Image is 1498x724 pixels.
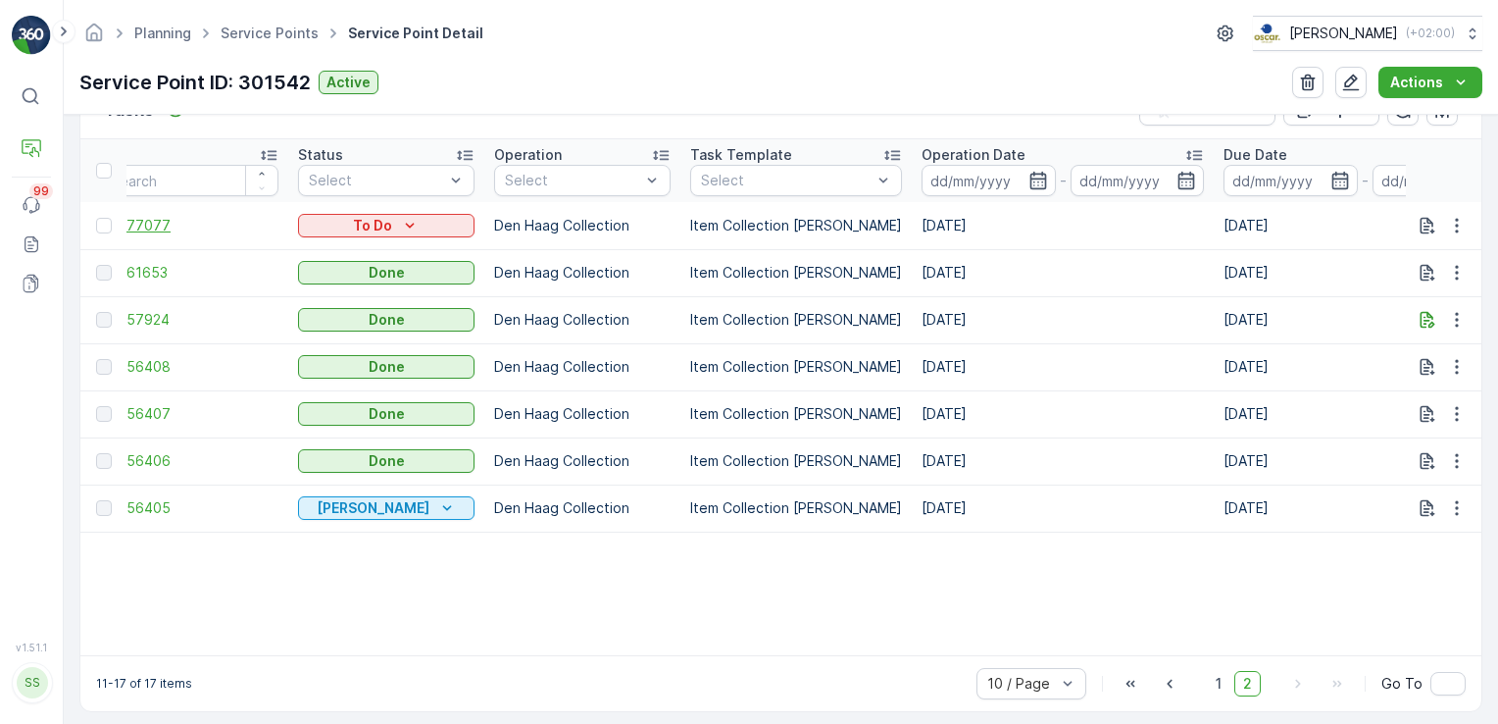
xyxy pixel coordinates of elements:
[298,402,474,426] button: Done
[912,296,1214,343] td: [DATE]
[369,357,405,377] p: Done
[102,310,278,330] a: 22057924
[298,308,474,332] button: Done
[690,498,902,518] p: Item Collection [PERSON_NAME]
[494,145,562,165] p: Operation
[96,312,112,328] div: Toggle Row Selected
[690,145,792,165] p: Task Template
[102,165,278,196] input: Search
[1289,24,1398,43] p: [PERSON_NAME]
[96,676,192,692] p: 11-17 of 17 items
[369,404,405,424] p: Done
[1362,169,1369,192] p: -
[96,265,112,281] div: Toggle Row Selected
[1406,26,1455,41] p: ( +02:00 )
[102,357,278,377] a: 22056408
[690,263,902,283] p: Item Collection [PERSON_NAME]
[309,171,444,190] p: Select
[505,171,640,190] p: Select
[494,451,671,471] p: Den Haag Collection
[319,71,378,94] button: Active
[912,390,1214,438] td: [DATE]
[298,145,343,165] p: Status
[912,485,1214,532] td: [DATE]
[912,249,1214,296] td: [DATE]
[134,25,191,41] a: Planning
[1381,674,1423,694] span: Go To
[494,263,671,283] p: Den Haag Collection
[369,451,405,471] p: Done
[96,218,112,233] div: Toggle Row Selected
[12,16,51,55] img: logo
[1207,671,1230,697] span: 1
[912,343,1214,390] td: [DATE]
[12,642,51,653] span: v 1.51.1
[1253,23,1281,44] img: basis-logo_rgb2x.png
[317,498,429,518] p: [PERSON_NAME]
[298,261,474,284] button: Done
[96,359,112,375] div: Toggle Row Selected
[33,183,49,199] p: 99
[17,667,48,698] div: SS
[102,216,278,235] a: 22077077
[96,453,112,469] div: Toggle Row Selected
[912,438,1214,485] td: [DATE]
[298,449,474,473] button: Done
[494,404,671,424] p: Den Haag Collection
[494,357,671,377] p: Den Haag Collection
[690,216,902,235] p: Item Collection [PERSON_NAME]
[690,310,902,330] p: Item Collection [PERSON_NAME]
[690,451,902,471] p: Item Collection [PERSON_NAME]
[79,68,311,97] p: Service Point ID: 301542
[1223,145,1287,165] p: Due Date
[494,310,671,330] p: Den Haag Collection
[701,171,872,190] p: Select
[494,216,671,235] p: Den Haag Collection
[369,310,405,330] p: Done
[96,500,112,516] div: Toggle Row Selected
[102,263,278,283] a: 22061653
[353,216,392,235] p: To Do
[912,202,1214,249] td: [DATE]
[102,404,278,424] a: 22056407
[298,355,474,379] button: Done
[1253,16,1482,51] button: [PERSON_NAME](+02:00)
[344,24,487,43] span: Service Point Detail
[102,498,278,518] a: 22056405
[298,496,474,520] button: Geen Afval
[326,73,371,92] p: Active
[12,185,51,225] a: 99
[494,498,671,518] p: Den Haag Collection
[690,404,902,424] p: Item Collection [PERSON_NAME]
[922,145,1025,165] p: Operation Date
[1390,73,1443,92] p: Actions
[1223,165,1358,196] input: dd/mm/yyyy
[102,451,278,471] a: 22056406
[690,357,902,377] p: Item Collection [PERSON_NAME]
[221,25,319,41] a: Service Points
[369,263,405,283] p: Done
[922,165,1056,196] input: dd/mm/yyyy
[83,29,105,46] a: Homepage
[96,406,112,422] div: Toggle Row Selected
[1071,165,1205,196] input: dd/mm/yyyy
[1378,67,1482,98] button: Actions
[12,657,51,708] button: SS
[298,214,474,237] button: To Do
[1234,671,1261,697] span: 2
[1060,169,1067,192] p: -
